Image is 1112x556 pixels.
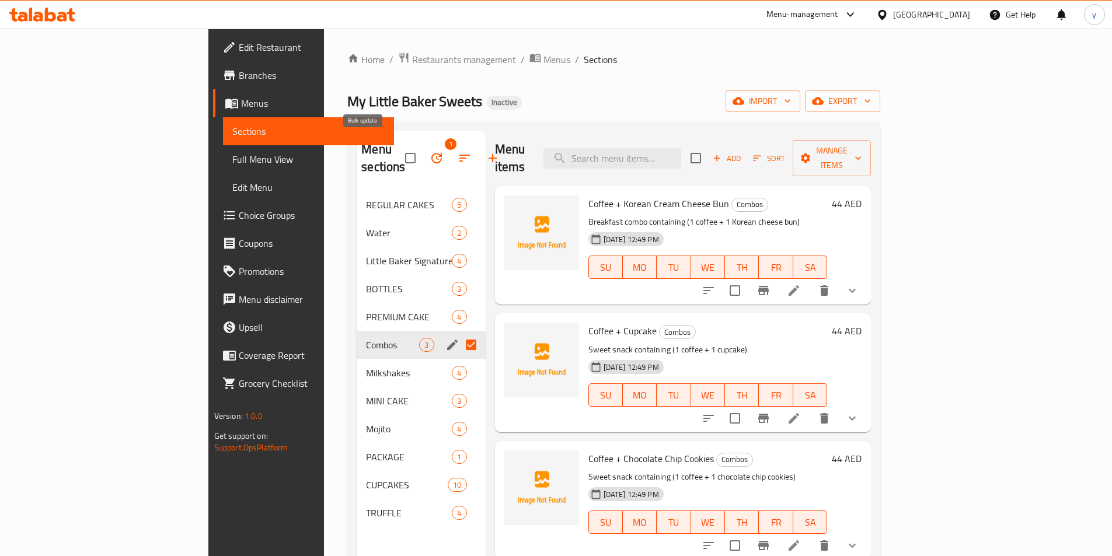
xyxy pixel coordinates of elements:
[487,97,522,107] span: Inactive
[357,303,485,331] div: PREMIUM CAKE4
[448,478,466,492] div: items
[628,259,652,276] span: MO
[521,53,525,67] li: /
[452,366,466,380] div: items
[787,411,801,425] a: Edit menu item
[398,52,516,67] a: Restaurants management
[832,450,862,467] h6: 44 AED
[445,138,456,150] span: 1
[731,198,768,212] div: Combos
[529,52,570,67] a: Menus
[366,254,452,268] span: Little Baker Signature Matcha
[357,443,485,471] div: PACKAGE1
[787,284,801,298] a: Edit menu item
[366,366,452,380] span: Milkshakes
[452,312,466,323] span: 4
[366,226,452,240] span: Water
[452,254,466,268] div: items
[759,256,793,279] button: FR
[213,33,394,61] a: Edit Restaurant
[444,336,461,354] button: edit
[452,396,466,407] span: 3
[495,141,530,176] h2: Menu items
[759,510,793,534] button: FR
[798,387,822,404] span: SA
[213,89,394,117] a: Menus
[357,186,485,531] nav: Menu sections
[239,236,385,250] span: Coupons
[660,326,695,339] span: Combos
[893,8,970,21] div: [GEOGRAPHIC_DATA]
[695,277,723,305] button: sort-choices
[845,538,859,552] svg: Show Choices
[628,387,652,404] span: MO
[802,144,862,173] span: Manage items
[452,506,466,520] div: items
[628,514,652,531] span: MO
[357,471,485,499] div: CUPCAKES10
[723,278,747,303] span: Select to update
[213,341,394,369] a: Coverage Report
[588,383,623,407] button: SU
[661,387,686,404] span: TU
[793,256,827,279] button: SA
[588,510,623,534] button: SU
[764,514,788,531] span: FR
[716,453,753,467] div: Combos
[448,480,466,491] span: 10
[659,325,696,339] div: Combos
[588,256,623,279] button: SU
[504,323,579,397] img: Coffee + Cupcake
[420,340,433,351] span: 3
[657,256,691,279] button: TU
[232,180,385,194] span: Edit Menu
[793,510,827,534] button: SA
[366,422,452,436] span: Mojito
[745,149,793,167] span: Sort items
[366,338,419,352] span: Combos
[695,404,723,432] button: sort-choices
[717,453,752,466] span: Combos
[214,440,288,455] a: Support.OpsPlatform
[838,277,866,305] button: show more
[398,146,423,170] span: Select all sections
[213,313,394,341] a: Upsell
[452,256,466,267] span: 4
[845,411,859,425] svg: Show Choices
[452,198,466,212] div: items
[764,259,788,276] span: FR
[661,259,686,276] span: TU
[366,506,452,520] span: TRUFFLE
[504,195,579,270] img: Coffee + Korean Cream Cheese Bun
[588,322,657,340] span: Coffee + Cupcake
[691,256,725,279] button: WE
[366,450,452,464] div: PACKAGE
[575,53,579,67] li: /
[594,514,618,531] span: SU
[357,247,485,275] div: Little Baker Signature Matcha4
[708,149,745,167] button: Add
[543,148,681,169] input: search
[750,277,778,305] button: Branch-specific-item
[366,282,452,296] span: BOTTLES
[232,152,385,166] span: Full Menu View
[357,359,485,387] div: Milkshakes4
[750,404,778,432] button: Branch-specific-item
[239,264,385,278] span: Promotions
[357,191,485,219] div: REGULAR CAKES5
[213,61,394,89] a: Branches
[452,228,466,239] span: 2
[214,408,243,424] span: Version:
[798,514,822,531] span: SA
[419,338,434,352] div: items
[213,257,394,285] a: Promotions
[661,514,686,531] span: TU
[798,259,822,276] span: SA
[588,342,828,357] p: Sweet snack containing (1 coffee + 1 cupcake)
[412,53,516,67] span: Restaurants management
